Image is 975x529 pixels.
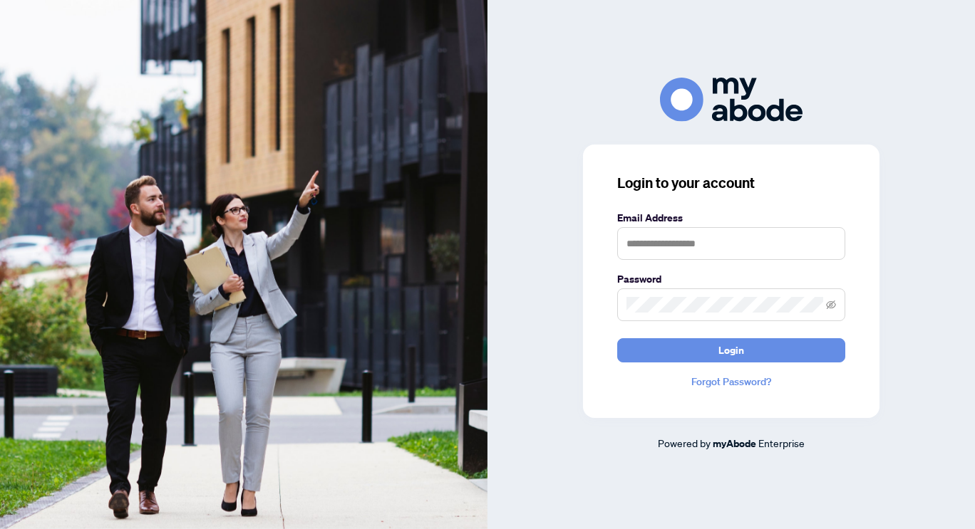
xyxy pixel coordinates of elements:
h3: Login to your account [617,173,845,193]
span: Enterprise [758,436,805,449]
span: eye-invisible [826,300,836,310]
span: Powered by [658,436,711,449]
a: Forgot Password? [617,374,845,389]
label: Email Address [617,210,845,226]
label: Password [617,271,845,287]
button: Login [617,338,845,362]
img: ma-logo [660,78,803,121]
a: myAbode [713,436,756,451]
span: Login [718,339,744,362]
